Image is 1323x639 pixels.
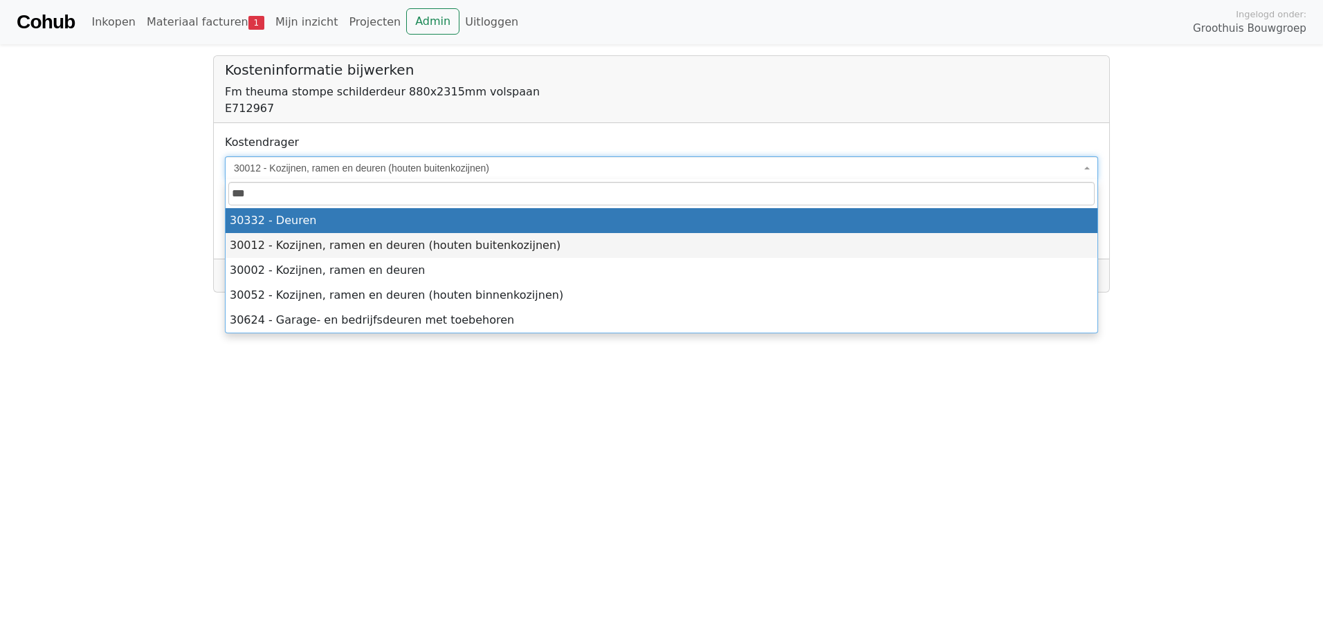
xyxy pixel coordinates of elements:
span: Groothuis Bouwgroep [1193,21,1306,37]
span: 30012 - Kozijnen, ramen en deuren (houten buitenkozijnen) [234,161,1081,175]
li: 30002 - Kozijnen, ramen en deuren [226,258,1097,283]
li: 30624 - Garage- en bedrijfsdeuren met toebehoren [226,308,1097,333]
div: E712967 [225,100,1098,117]
a: Materiaal facturen1 [141,8,270,36]
a: Admin [406,8,459,35]
li: 30052 - Kozijnen, ramen en deuren (houten binnenkozijnen) [226,283,1097,308]
div: Fm theuma stompe schilderdeur 880x2315mm volspaan [225,84,1098,100]
a: Projecten [343,8,406,36]
label: Kostendrager [225,134,299,151]
h5: Kosteninformatie bijwerken [225,62,1098,78]
a: Inkopen [86,8,140,36]
span: 1 [248,16,264,30]
span: 30012 - Kozijnen, ramen en deuren (houten buitenkozijnen) [225,156,1098,180]
li: 30012 - Kozijnen, ramen en deuren (houten buitenkozijnen) [226,233,1097,258]
li: 30332 - Deuren [226,208,1097,233]
a: Mijn inzicht [270,8,344,36]
a: Cohub [17,6,75,39]
span: Ingelogd onder: [1236,8,1306,21]
a: Uitloggen [459,8,524,36]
